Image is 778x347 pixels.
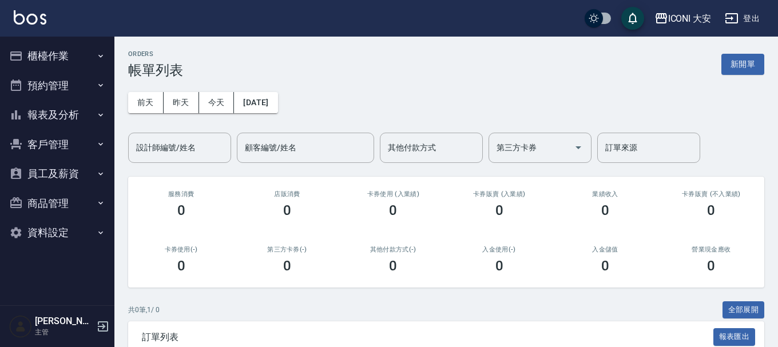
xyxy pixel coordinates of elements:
h3: 0 [177,258,185,274]
h2: 卡券使用(-) [142,246,220,253]
h3: 服務消費 [142,190,220,198]
img: Person [9,315,32,338]
button: [DATE] [234,92,277,113]
h3: 帳單列表 [128,62,183,78]
h2: ORDERS [128,50,183,58]
button: 資料設定 [5,218,110,248]
div: ICONI 大安 [668,11,712,26]
h2: 卡券販賣 (入業績) [460,190,538,198]
h3: 0 [283,258,291,274]
img: Logo [14,10,46,25]
h2: 卡券販賣 (不入業績) [672,190,751,198]
button: save [621,7,644,30]
a: 報表匯出 [713,331,756,342]
h2: 第三方卡券(-) [248,246,326,253]
a: 新開單 [721,58,764,69]
h2: 店販消費 [248,190,326,198]
h5: [PERSON_NAME] [35,316,93,327]
button: ICONI 大安 [650,7,716,30]
button: 新開單 [721,54,764,75]
button: 登出 [720,8,764,29]
button: Open [569,138,588,157]
h2: 入金使用(-) [460,246,538,253]
h3: 0 [283,202,291,218]
h3: 0 [389,258,397,274]
h3: 0 [601,202,609,218]
button: 報表匯出 [713,328,756,346]
button: 昨天 [164,92,199,113]
h2: 營業現金應收 [672,246,751,253]
button: 前天 [128,92,164,113]
h3: 0 [707,202,715,218]
button: 商品管理 [5,189,110,218]
button: 員工及薪資 [5,159,110,189]
button: 今天 [199,92,235,113]
h3: 0 [177,202,185,218]
h3: 0 [707,258,715,274]
h3: 0 [495,258,503,274]
button: 客戶管理 [5,130,110,159]
span: 訂單列表 [142,332,713,343]
h3: 0 [495,202,503,218]
h3: 0 [389,202,397,218]
button: 報表及分析 [5,100,110,130]
h3: 0 [601,258,609,274]
p: 共 0 筆, 1 / 0 [128,305,160,315]
h2: 其他付款方式(-) [354,246,432,253]
h2: 卡券使用 (入業績) [354,190,432,198]
p: 主管 [35,327,93,337]
h2: 業績收入 [566,190,644,198]
h2: 入金儲值 [566,246,644,253]
button: 櫃檯作業 [5,41,110,71]
button: 全部展開 [723,301,765,319]
button: 預約管理 [5,71,110,101]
